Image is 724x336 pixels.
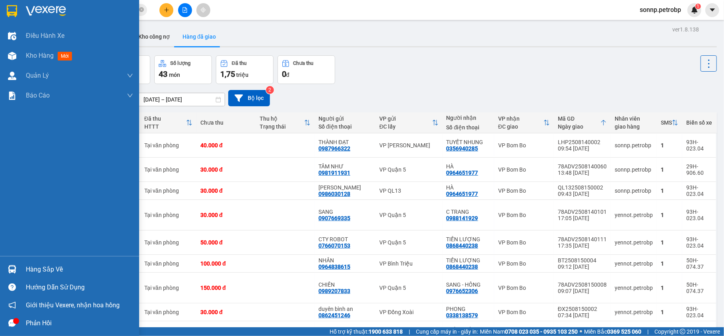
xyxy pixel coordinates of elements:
div: 40.000 đ [200,142,251,148]
div: sonnp.petrobp [615,166,653,173]
th: Toggle SortBy [375,112,443,133]
div: Tại văn phòng [144,285,193,291]
div: 0987966322 [318,145,350,152]
div: Tại văn phòng [144,309,193,315]
div: 78ADV2508140060 [558,163,607,170]
img: warehouse-icon [8,52,16,60]
div: Phản hồi [26,317,133,329]
span: plus [164,7,169,13]
div: 07:34 [DATE] [558,312,607,318]
div: Trạng thái [260,123,304,130]
div: VP Quận 5 [379,239,439,246]
div: Chưa thu [293,61,314,66]
div: 60.000 [6,51,58,61]
div: yennot.petrobp [615,285,653,291]
button: Chưa thu0đ [278,55,335,84]
div: 30.000 đ [200,212,251,218]
img: warehouse-icon [8,32,16,40]
div: 29H-906.60 [686,163,712,176]
div: 0862451246 [318,312,350,318]
div: Mã GD [558,115,600,122]
div: Tại văn phòng [144,142,193,148]
div: 1 [661,239,678,246]
div: NHÂN [318,257,371,264]
span: close-circle [139,7,144,12]
div: 0868440238 [446,264,478,270]
div: TUYẾT NHUNG [446,139,490,145]
div: Nhân viên [615,115,653,122]
div: VP Bình Triệu [62,7,116,26]
div: Hướng dẫn sử dụng [26,281,133,293]
span: Miền Nam [480,327,578,336]
div: 93H-023.04 [686,209,712,221]
div: VP nhận [498,115,543,122]
div: yennot.petrobp [615,212,653,218]
div: Tại văn phòng [144,212,193,218]
div: 09:07 [DATE] [558,288,607,294]
div: Tại văn phòng [144,188,193,194]
span: CR : [6,52,18,61]
div: VP gửi [379,115,432,122]
div: Ngày giao [558,123,600,130]
div: 0988141929 [446,215,478,221]
div: LHP2508140002 [558,139,607,145]
div: yennot.petrobp [615,309,653,315]
div: 0964651977 [446,170,478,176]
img: icon-new-feature [691,6,698,14]
div: 1 [661,166,678,173]
strong: 1900 633 818 [369,328,403,335]
div: SANG - HỒNG [446,281,490,288]
span: Kho hàng [26,52,54,59]
div: 1 [661,260,678,267]
button: caret-down [705,3,719,17]
span: sonnp.petrobp [633,5,687,15]
div: 78ADV2508140101 [558,209,607,215]
div: 50H-074.37 [686,281,712,294]
div: 93H-023.04 [686,306,712,318]
button: Đã thu1,75 triệu [216,55,274,84]
div: VP Bom Bo [498,212,550,218]
div: Chưa thu [200,119,251,126]
div: giao hàng [615,123,653,130]
div: 30.000 đ [200,166,251,173]
div: 1 [661,212,678,218]
div: HTTT [144,123,186,130]
div: 78ADV2508150008 [558,281,607,288]
div: 100.000 đ [200,260,251,267]
strong: 0369 525 060 [607,328,641,335]
div: VP [PERSON_NAME] [379,142,439,148]
div: QL132508150002 [558,184,607,191]
input: Select a date range. [138,93,225,106]
span: copyright [680,329,685,334]
div: TÂM NHƯ [318,163,371,170]
div: phú [7,26,56,35]
div: Số điện thoại [446,124,490,131]
div: Tại văn phòng [144,166,193,173]
sup: 2 [266,86,274,94]
div: SMS [661,119,672,126]
span: Điều hành xe [26,31,64,41]
button: plus [159,3,173,17]
div: yennot.petrobp [615,260,653,267]
div: 1 [661,142,678,148]
div: yennot.petrobp [615,239,653,246]
div: 0766070153 [318,242,350,249]
span: Gửi: [7,8,19,16]
div: VP Bom Bo [498,188,550,194]
div: Số lượng [170,61,190,66]
div: 1 [661,188,678,194]
span: Giới thiệu Vexere, nhận hoa hồng [26,300,120,310]
div: sonnp.petrobp [615,142,653,148]
div: 09:43 [DATE] [558,191,607,197]
div: 0907669335 [318,215,350,221]
div: ĐX2508150002 [558,306,607,312]
div: 93H-023.04 [686,184,712,197]
span: Cung cấp máy in - giấy in: [416,327,478,336]
th: Toggle SortBy [256,112,314,133]
div: Tại văn phòng [144,260,193,267]
span: Nhận: [62,8,81,16]
div: 150.000 đ [200,285,251,291]
div: 17:05 [DATE] [558,215,607,221]
div: TIẾN LƯỢNG [446,257,490,264]
div: 30.000 đ [200,309,251,315]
